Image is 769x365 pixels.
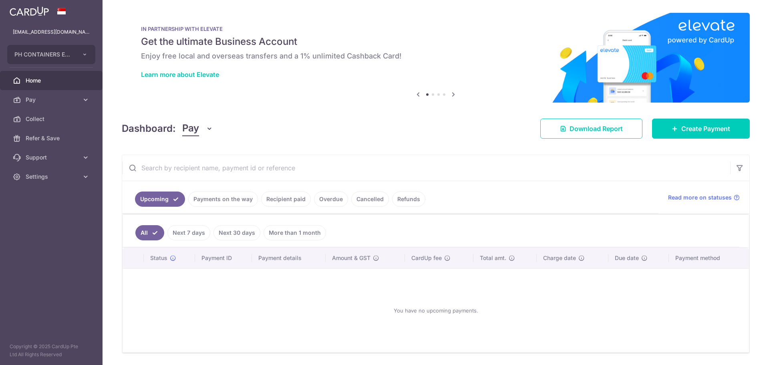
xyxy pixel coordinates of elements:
[7,45,95,64] button: PH CONTAINERS EXPRESS (S) PTE LTD
[14,50,74,58] span: PH CONTAINERS EXPRESS (S) PTE LTD
[195,248,252,268] th: Payment ID
[26,153,79,161] span: Support
[570,124,623,133] span: Download Report
[615,254,639,262] span: Due date
[13,28,90,36] p: [EMAIL_ADDRESS][DOMAIN_NAME]
[668,194,740,202] a: Read more on statuses
[135,225,164,240] a: All
[392,192,425,207] a: Refunds
[332,254,370,262] span: Amount & GST
[681,124,730,133] span: Create Payment
[351,192,389,207] a: Cancelled
[141,71,219,79] a: Learn more about Elevate
[141,26,731,32] p: IN PARTNERSHIP WITH ELEVATE
[188,192,258,207] a: Payments on the way
[10,6,49,16] img: CardUp
[540,119,642,139] a: Download Report
[668,194,732,202] span: Read more on statuses
[264,225,326,240] a: More than 1 month
[252,248,326,268] th: Payment details
[141,51,731,61] h6: Enjoy free local and overseas transfers and a 1% unlimited Cashback Card!
[150,254,167,262] span: Status
[132,275,739,346] div: You have no upcoming payments.
[652,119,750,139] a: Create Payment
[182,121,199,136] span: Pay
[543,254,576,262] span: Charge date
[26,134,79,142] span: Refer & Save
[167,225,210,240] a: Next 7 days
[141,35,731,48] h5: Get the ultimate Business Account
[213,225,260,240] a: Next 30 days
[26,115,79,123] span: Collect
[411,254,442,262] span: CardUp fee
[122,155,730,181] input: Search by recipient name, payment id or reference
[26,77,79,85] span: Home
[122,121,176,136] h4: Dashboard:
[480,254,506,262] span: Total amt.
[182,121,213,136] button: Pay
[314,192,348,207] a: Overdue
[26,96,79,104] span: Pay
[135,192,185,207] a: Upcoming
[26,173,79,181] span: Settings
[261,192,311,207] a: Recipient paid
[669,248,749,268] th: Payment method
[122,13,750,103] img: Renovation banner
